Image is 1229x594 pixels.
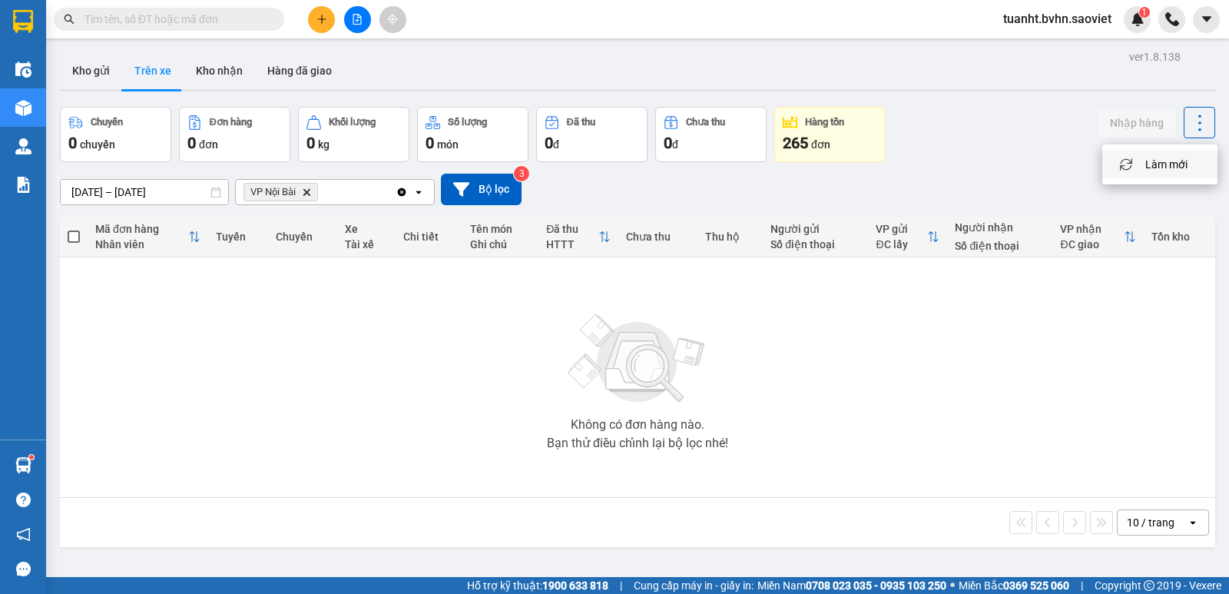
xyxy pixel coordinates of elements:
[545,134,553,152] span: 0
[316,14,327,25] span: plus
[84,11,266,28] input: Tìm tên, số ĐT hoặc mã đơn
[634,577,754,594] span: Cung cấp máy in - giấy in:
[199,138,218,151] span: đơn
[783,134,808,152] span: 265
[60,107,171,162] button: Chuyến0chuyến
[1144,580,1154,591] span: copyright
[705,231,756,243] div: Thu hộ
[1165,12,1179,26] img: phone-icon
[29,455,34,460] sup: 1
[417,107,528,162] button: Số lượng0món
[15,138,31,154] img: warehouse-icon
[243,183,318,201] span: VP Nội Bài, close by backspace
[547,437,728,450] div: Bạn thử điều chỉnh lại bộ lọc nhé!
[1098,109,1176,137] button: Nhập hàng
[344,6,371,33] button: file-add
[441,174,522,205] button: Bộ lọc
[15,457,31,473] img: warehouse-icon
[959,577,1069,594] span: Miền Bắc
[16,562,31,576] span: message
[1060,238,1124,251] div: ĐC giao
[403,231,455,243] div: Chi tiết
[64,14,75,25] span: search
[61,180,228,204] input: Select a date range.
[546,223,598,235] div: Đã thu
[686,117,725,128] div: Chưa thu
[536,107,648,162] button: Đã thu0đ
[396,186,408,198] svg: Clear all
[950,582,955,589] span: ⚪️
[448,117,487,128] div: Số lượng
[770,223,860,235] div: Người gửi
[470,223,531,235] div: Tên món
[387,14,398,25] span: aim
[210,117,252,128] div: Đơn hàng
[205,12,371,38] b: [DOMAIN_NAME]
[1052,217,1144,257] th: Toggle SortBy
[15,177,31,193] img: solution-icon
[805,117,844,128] div: Hàng tồn
[811,138,830,151] span: đơn
[81,89,371,186] h2: VP Nhận: VP Hàng LC
[991,9,1124,28] span: tuanht.bvhn.saoviet
[91,117,123,128] div: Chuyến
[16,493,31,507] span: question-circle
[620,577,622,594] span: |
[15,61,31,78] img: warehouse-icon
[876,238,927,251] div: ĐC lấy
[88,217,208,257] th: Toggle SortBy
[276,231,330,243] div: Chuyến
[412,186,425,198] svg: open
[8,89,124,114] h2: 46ES9UV3
[955,240,1045,252] div: Số điện thoại
[664,134,672,152] span: 0
[308,6,335,33] button: plus
[80,138,115,151] span: chuyến
[1193,6,1220,33] button: caret-down
[757,577,946,594] span: Miền Nam
[1151,231,1207,243] div: Tồn kho
[467,577,608,594] span: Hỗ trợ kỹ thuật:
[876,223,927,235] div: VP gửi
[1081,577,1083,594] span: |
[8,12,85,89] img: logo.jpg
[329,117,376,128] div: Khối lượng
[470,238,531,251] div: Ghi chú
[955,221,1045,234] div: Người nhận
[216,231,260,243] div: Tuyến
[542,579,608,592] strong: 1900 633 818
[68,134,77,152] span: 0
[546,238,598,251] div: HTTT
[1131,12,1145,26] img: icon-new-feature
[352,14,363,25] span: file-add
[379,6,406,33] button: aim
[655,107,767,162] button: Chưa thu0đ
[345,238,389,251] div: Tài xế
[426,134,434,152] span: 0
[15,100,31,116] img: warehouse-icon
[1102,144,1217,184] ul: Menu
[250,186,296,198] span: VP Nội Bài
[514,166,529,181] sup: 3
[774,107,886,162] button: Hàng tồn265đơn
[437,138,459,151] span: món
[13,10,33,33] img: logo-vxr
[60,52,122,89] button: Kho gửi
[187,134,196,152] span: 0
[1127,515,1174,530] div: 10 / trang
[1145,157,1188,172] span: Làm mới
[1141,7,1147,18] span: 1
[255,52,344,89] button: Hàng đã giao
[567,117,595,128] div: Đã thu
[1003,579,1069,592] strong: 0369 525 060
[95,223,188,235] div: Mã đơn hàng
[1129,48,1181,65] div: ver 1.8.138
[1187,516,1199,529] svg: open
[672,138,678,151] span: đ
[306,134,315,152] span: 0
[806,579,946,592] strong: 0708 023 035 - 0935 103 250
[184,52,255,89] button: Kho nhận
[122,52,184,89] button: Trên xe
[1060,223,1124,235] div: VP nhận
[298,107,409,162] button: Khối lượng0kg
